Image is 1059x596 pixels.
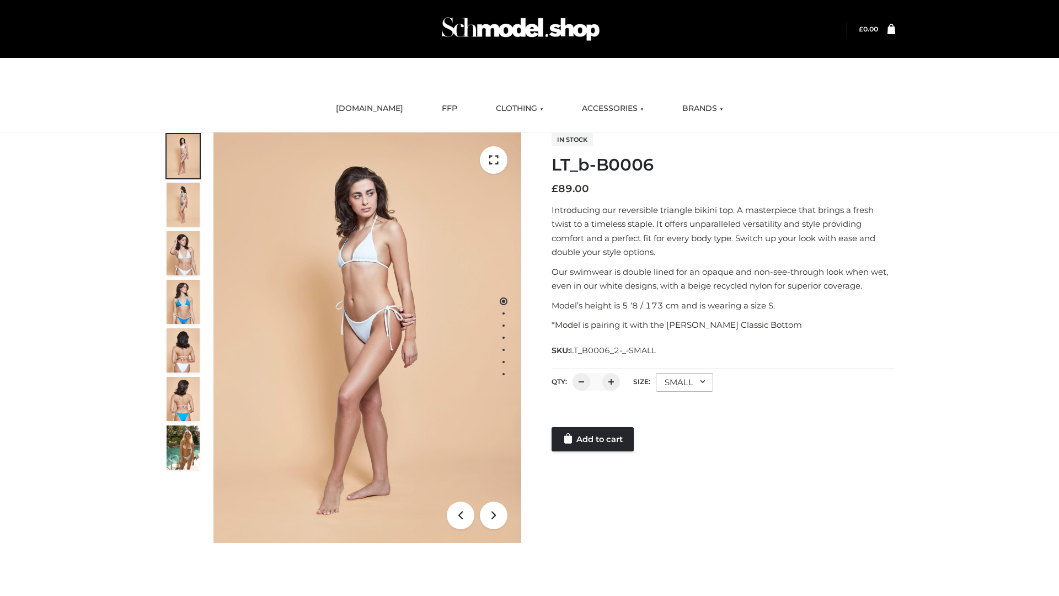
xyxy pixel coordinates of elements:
[552,427,634,451] a: Add to cart
[552,133,593,146] span: In stock
[167,183,200,227] img: ArielClassicBikiniTop_CloudNine_AzureSky_OW114ECO_2-scaled.jpg
[552,344,657,357] span: SKU:
[574,97,652,121] a: ACCESSORIES
[552,318,895,332] p: *Model is pairing it with the [PERSON_NAME] Classic Bottom
[167,328,200,372] img: ArielClassicBikiniTop_CloudNine_AzureSky_OW114ECO_7-scaled.jpg
[438,7,603,51] img: Schmodel Admin 964
[167,280,200,324] img: ArielClassicBikiniTop_CloudNine_AzureSky_OW114ECO_4-scaled.jpg
[328,97,411,121] a: [DOMAIN_NAME]
[552,377,567,386] label: QTY:
[552,155,895,175] h1: LT_b-B0006
[859,25,878,33] a: £0.00
[167,134,200,178] img: ArielClassicBikiniTop_CloudNine_AzureSky_OW114ECO_1-scaled.jpg
[570,345,656,355] span: LT_B0006_2-_-SMALL
[633,377,650,386] label: Size:
[552,203,895,259] p: Introducing our reversible triangle bikini top. A masterpiece that brings a fresh twist to a time...
[434,97,466,121] a: FFP
[859,25,878,33] bdi: 0.00
[552,299,895,313] p: Model’s height is 5 ‘8 / 173 cm and is wearing a size S.
[167,231,200,275] img: ArielClassicBikiniTop_CloudNine_AzureSky_OW114ECO_3-scaled.jpg
[859,25,863,33] span: £
[552,183,558,195] span: £
[552,265,895,293] p: Our swimwear is double lined for an opaque and non-see-through look when wet, even in our white d...
[552,183,589,195] bdi: 89.00
[656,373,713,392] div: SMALL
[213,132,521,543] img: ArielClassicBikiniTop_CloudNine_AzureSky_OW114ECO_1
[674,97,731,121] a: BRANDS
[488,97,552,121] a: CLOTHING
[167,377,200,421] img: ArielClassicBikiniTop_CloudNine_AzureSky_OW114ECO_8-scaled.jpg
[167,425,200,470] img: Arieltop_CloudNine_AzureSky2.jpg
